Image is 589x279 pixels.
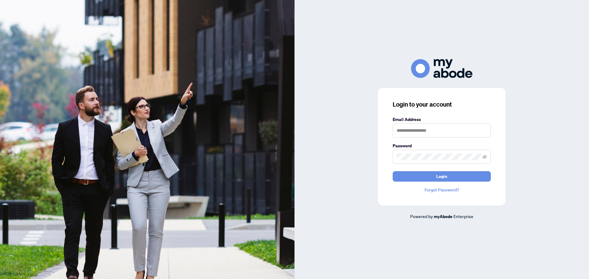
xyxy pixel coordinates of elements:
[436,172,447,181] span: Login
[393,142,491,149] label: Password
[453,213,473,219] span: Enterprise
[393,116,491,123] label: Email Address
[393,187,491,193] a: Forgot Password?
[483,155,487,159] span: eye-invisible
[393,100,491,109] h3: Login to your account
[434,213,452,220] a: myAbode
[393,171,491,182] button: Login
[410,213,433,219] span: Powered by
[411,59,472,78] img: ma-logo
